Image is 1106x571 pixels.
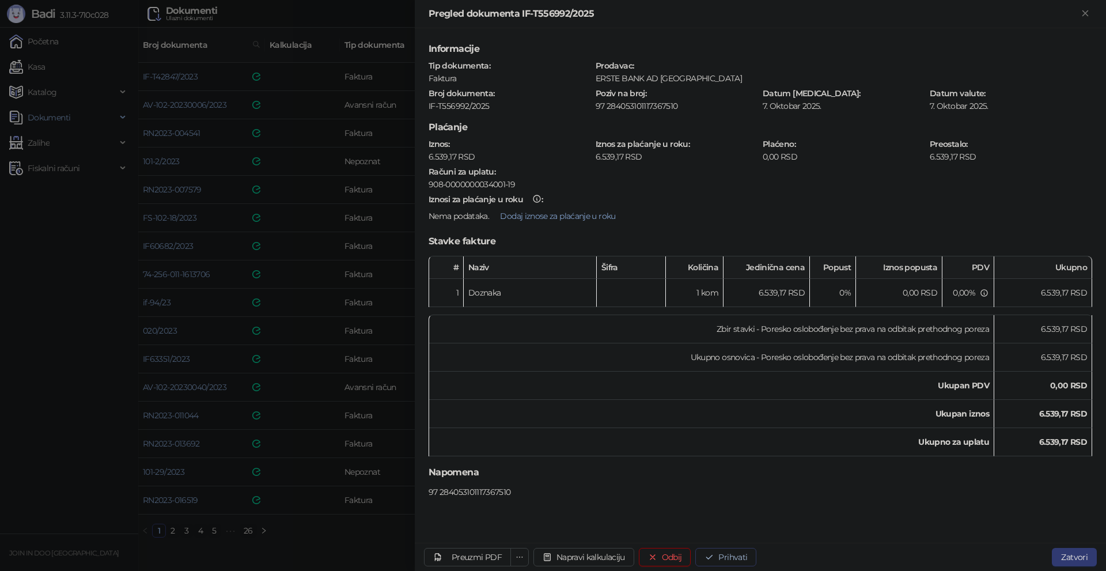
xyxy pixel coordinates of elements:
[666,279,724,307] td: 1 kom
[762,101,926,111] div: 7. Oktobar 2025.
[429,194,543,205] strong: :
[929,101,1093,111] div: 7. Oktobar 2025.
[533,548,634,566] button: Napravi kalkulaciju
[639,548,691,566] button: Odbij
[762,152,926,162] div: 0,00 RSD
[856,279,942,307] td: 0,00 RSD
[994,256,1092,279] th: Ukupno
[994,315,1092,343] td: 6.539,17 RSD
[429,343,994,372] td: Ukupno osnovica - Poresko oslobođenje bez prava na odbitak prethodnog poreza
[810,279,856,307] td: 0%
[429,7,1078,21] div: Pregled dokumenta IF-T556992/2025
[918,437,989,447] strong: Ukupno za uplatu
[935,409,989,419] strong: Ukupan iznos
[429,139,449,149] strong: Iznos :
[427,207,1093,225] div: .
[724,256,810,279] th: Jedinična cena
[429,42,1092,56] h5: Informacije
[429,60,490,71] strong: Tip dokumenta :
[427,73,592,84] div: Faktura
[427,152,592,162] div: 6.539,17 RSD
[429,466,1092,479] h5: Napomena
[1050,380,1087,391] strong: 0,00 RSD
[994,343,1092,372] td: 6.539,17 RSD
[1039,437,1087,447] strong: 6.539,17 RSD
[856,256,942,279] th: Iznos popusta
[763,139,796,149] strong: Plaćeno :
[516,553,524,561] span: ellipsis
[464,256,597,279] th: Naziv
[930,88,986,99] strong: Datum valute :
[427,487,514,497] div: 97 284053101117367510
[1078,7,1092,21] button: Zatvori
[429,195,523,203] div: Iznosi za plaćanje u roku
[429,120,1092,134] h5: Plaćanje
[596,60,634,71] strong: Prodavac :
[595,101,757,111] div: 97 284053101117367510
[429,179,1092,190] div: 908-0000000034001-19
[1039,409,1087,419] strong: 6.539,17 RSD
[429,88,494,99] strong: Broj dokumenta :
[942,256,994,279] th: PDV
[429,256,464,279] th: #
[452,552,502,562] div: Preuzmi PDF
[929,152,1093,162] div: 6.539,17 RSD
[810,256,856,279] th: Popust
[1052,548,1097,566] button: Zatvori
[594,152,759,162] div: 6.539,17 RSD
[424,548,511,566] a: Preuzmi PDF
[953,288,975,298] span: 0,00 %
[930,139,968,149] strong: Preostalo :
[427,101,592,111] div: IF-T556992/2025
[468,286,592,299] div: Doznaka
[595,73,1092,84] div: ERSTE BANK AD [GEOGRAPHIC_DATA]
[994,279,1092,307] td: 6.539,17 RSD
[429,315,994,343] td: Zbir stavki - Poresko oslobođenje bez prava na odbitak prethodnog poreza
[695,548,756,566] button: Prihvati
[597,256,666,279] th: Šifra
[666,256,724,279] th: Količina
[429,211,488,221] span: Nema podataka
[938,380,989,391] strong: Ukupan PDV
[491,207,624,225] button: Dodaj iznose za plaćanje u roku
[763,88,861,99] strong: Datum [MEDICAL_DATA] :
[596,88,646,99] strong: Poziv na broj :
[596,139,690,149] strong: Iznos za plaćanje u roku :
[724,279,810,307] td: 6.539,17 RSD
[429,235,1092,248] h5: Stavke fakture
[429,167,495,177] strong: Računi za uplatu :
[429,279,464,307] td: 1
